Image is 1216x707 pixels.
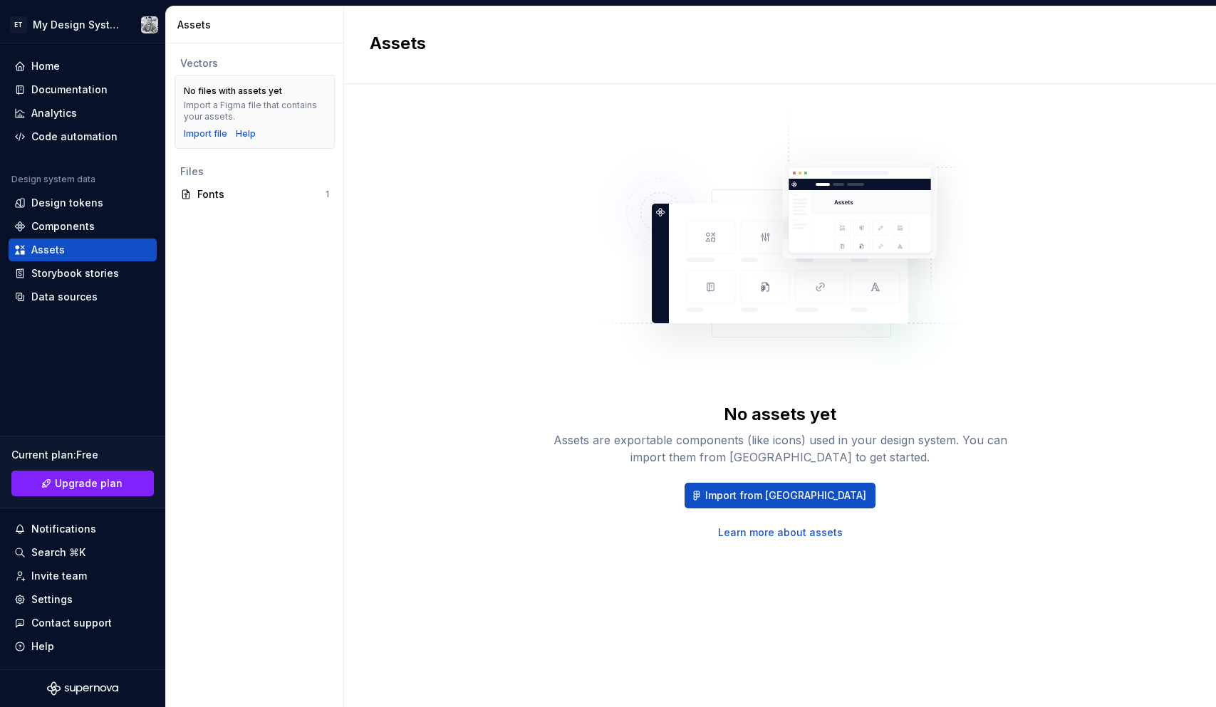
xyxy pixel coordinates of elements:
div: Design tokens [31,196,103,210]
div: Assets [177,18,338,32]
div: Documentation [31,83,108,97]
div: Assets [31,243,65,257]
img: Alex [141,16,158,33]
a: Help [236,128,256,140]
h2: Assets [370,32,1173,55]
div: No files with assets yet [184,85,282,97]
a: Fonts1 [175,183,335,206]
span: Import from [GEOGRAPHIC_DATA] [705,488,866,503]
div: Import a Figma file that contains your assets. [184,100,326,122]
div: Contact support [31,616,112,630]
div: Storybook stories [31,266,119,281]
div: Assets are exportable components (like icons) used in your design system. You can import them fro... [552,431,1008,466]
div: My Design System [33,18,124,32]
a: Settings [9,588,157,611]
a: Analytics [9,102,157,125]
div: Current plan : Free [11,448,154,462]
div: Home [31,59,60,73]
button: Search ⌘K [9,541,157,564]
button: Import from [GEOGRAPHIC_DATA] [685,483,875,508]
div: Vectors [180,56,329,70]
div: Code automation [31,130,118,144]
a: Storybook stories [9,262,157,285]
a: Components [9,215,157,238]
a: Data sources [9,286,157,308]
a: Documentation [9,78,157,101]
button: ETMy Design SystemAlex [3,9,162,40]
span: Upgrade plan [55,476,123,491]
div: Invite team [31,569,87,583]
button: Help [9,635,157,658]
div: Help [31,639,54,654]
a: Design tokens [9,192,157,214]
a: Upgrade plan [11,471,154,496]
div: Notifications [31,522,96,536]
div: No assets yet [724,403,836,426]
svg: Supernova Logo [47,681,118,696]
div: Search ⌘K [31,545,85,560]
div: Data sources [31,290,98,304]
button: Import file [184,128,227,140]
a: Home [9,55,157,78]
a: Learn more about assets [718,525,843,540]
div: 1 [326,189,329,200]
div: Design system data [11,174,95,185]
a: Assets [9,239,157,261]
button: Notifications [9,518,157,540]
a: Invite team [9,565,157,587]
div: Fonts [197,187,326,201]
div: ET [10,16,27,33]
div: Components [31,219,95,234]
div: Settings [31,592,73,607]
a: Code automation [9,125,157,148]
div: Analytics [31,106,77,120]
div: Files [180,164,329,179]
button: Contact support [9,612,157,634]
